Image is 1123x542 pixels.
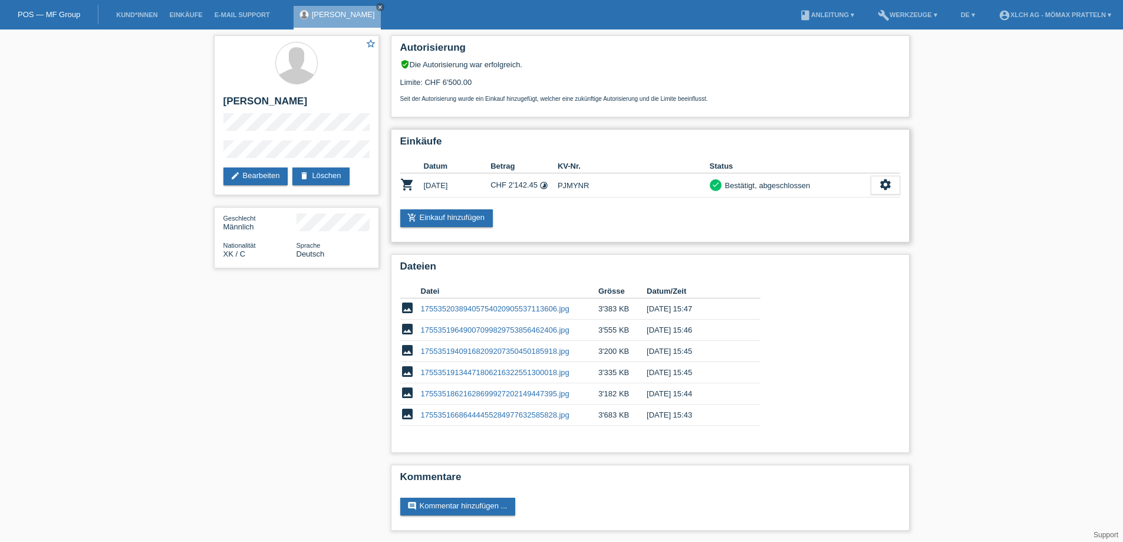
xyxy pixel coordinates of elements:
[400,364,414,379] i: image
[400,322,414,336] i: image
[400,261,900,278] h2: Dateien
[878,9,890,21] i: build
[223,167,288,185] a: editBearbeiten
[400,498,516,515] a: commentKommentar hinzufügen ...
[209,11,276,18] a: E-Mail Support
[955,11,981,18] a: DE ▾
[993,11,1117,18] a: account_circleXLCH AG - Mömax Pratteln ▾
[299,171,309,180] i: delete
[598,341,647,362] td: 3'200 KB
[297,249,325,258] span: Deutsch
[712,180,720,189] i: check
[799,9,811,21] i: book
[647,341,743,362] td: [DATE] 15:45
[647,284,743,298] th: Datum/Zeit
[558,173,710,198] td: PJMYNR
[223,213,297,231] div: Männlich
[424,159,491,173] th: Datum
[598,298,647,320] td: 3'383 KB
[400,301,414,315] i: image
[365,38,376,51] a: star_border
[407,213,417,222] i: add_shopping_cart
[297,242,321,249] span: Sprache
[421,347,569,356] a: 17553519409168209207350450185918.jpg
[598,362,647,383] td: 3'335 KB
[163,11,208,18] a: Einkäufe
[647,320,743,341] td: [DATE] 15:46
[230,171,240,180] i: edit
[421,389,569,398] a: 17553518621628699927202149447395.jpg
[879,178,892,191] i: settings
[400,386,414,400] i: image
[400,60,900,69] div: Die Autorisierung war erfolgreich.
[18,10,80,19] a: POS — MF Group
[110,11,163,18] a: Kund*innen
[400,60,410,69] i: verified_user
[223,215,256,222] span: Geschlecht
[647,362,743,383] td: [DATE] 15:45
[400,407,414,421] i: image
[558,159,710,173] th: KV-Nr.
[722,179,811,192] div: Bestätigt, abgeschlossen
[223,249,246,258] span: Kosovo / C / 09.02.2013
[376,3,384,11] a: close
[223,96,370,113] h2: [PERSON_NAME]
[400,209,493,227] a: add_shopping_cartEinkauf hinzufügen
[223,242,256,249] span: Nationalität
[793,11,860,18] a: bookAnleitung ▾
[424,173,491,198] td: [DATE]
[490,159,558,173] th: Betrag
[400,42,900,60] h2: Autorisierung
[400,471,900,489] h2: Kommentare
[407,501,417,511] i: comment
[647,298,743,320] td: [DATE] 15:47
[490,173,558,198] td: CHF 2'142.45
[647,405,743,426] td: [DATE] 15:43
[400,69,900,102] div: Limite: CHF 6'500.00
[292,167,349,185] a: deleteLöschen
[400,178,414,192] i: POSP00026224
[872,11,943,18] a: buildWerkzeuge ▾
[421,410,569,419] a: 17553516686444455284977632585828.jpg
[598,320,647,341] td: 3'555 KB
[1094,531,1118,539] a: Support
[421,326,569,334] a: 17553519649007099829753856462406.jpg
[400,96,900,102] p: Seit der Autorisierung wurde ein Einkauf hinzugefügt, welcher eine zukünftige Autorisierung und d...
[647,383,743,405] td: [DATE] 15:44
[539,181,548,190] i: 12 Raten
[598,383,647,405] td: 3'182 KB
[598,405,647,426] td: 3'683 KB
[421,304,569,313] a: 17553520389405754020905537113606.jpg
[400,136,900,153] h2: Einkäufe
[377,4,383,10] i: close
[999,9,1010,21] i: account_circle
[400,343,414,357] i: image
[312,10,375,19] a: [PERSON_NAME]
[710,159,871,173] th: Status
[365,38,376,49] i: star_border
[421,368,569,377] a: 17553519134471806216322551300018.jpg
[598,284,647,298] th: Grösse
[421,284,598,298] th: Datei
